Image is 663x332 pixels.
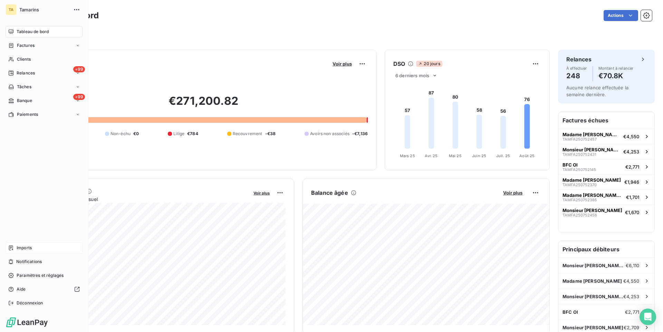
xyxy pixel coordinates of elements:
[6,68,83,79] a: +99Relances
[265,131,276,137] span: -€38
[563,132,621,137] span: Madame [PERSON_NAME]
[604,10,638,21] button: Actions
[558,144,654,159] button: Monsieur [PERSON_NAME] [PERSON_NAME]TAMFA250752431€4,253
[6,81,83,92] a: Tâches
[563,152,596,157] span: TAMFA250752431
[563,208,622,213] span: Monsieur [PERSON_NAME]
[563,192,623,198] span: Madame [PERSON_NAME] [PERSON_NAME] [PERSON_NAME]
[416,61,442,67] span: 20 jours
[17,286,26,292] span: Aide
[563,325,623,330] span: Monsieur [PERSON_NAME]
[558,189,654,204] button: Madame [PERSON_NAME] [PERSON_NAME] [PERSON_NAME]TAMFA250752385€1,701
[563,183,597,187] span: TAMFA250752370
[449,153,462,158] tspan: Mai 25
[39,94,368,115] h2: €271,200.82
[472,153,486,158] tspan: Juin 25
[17,56,31,62] span: Clients
[563,168,596,172] span: TAMFA250752145
[563,213,597,217] span: TAMFA250752456
[39,195,249,203] span: Chiffre d'affaires mensuel
[640,309,656,325] div: Open Intercom Messenger
[6,242,83,253] a: Imports
[17,70,35,76] span: Relances
[187,131,198,137] span: €784
[558,174,654,189] button: Madame [PERSON_NAME]TAMFA250752370€1,946
[253,191,270,195] span: Voir plus
[563,263,626,268] span: Monsieur [PERSON_NAME] [PERSON_NAME]
[626,194,639,200] span: €1,701
[17,98,32,104] span: Banque
[563,309,578,315] span: BFC OI
[503,190,522,195] span: Voir plus
[6,317,48,328] img: Logo LeanPay
[563,198,597,202] span: TAMFA250752385
[6,109,83,120] a: Paiements
[310,131,349,137] span: Avoirs non associés
[73,66,85,72] span: +99
[311,189,348,197] h6: Balance âgée
[563,177,621,183] span: Madame [PERSON_NAME]
[623,278,639,284] span: €4,550
[133,131,139,137] span: €0
[233,131,262,137] span: Recouvrement
[6,54,83,65] a: Clients
[558,112,654,129] h6: Factures échues
[496,153,510,158] tspan: Juil. 25
[352,131,368,137] span: -€7,136
[625,309,639,315] span: €2,771
[251,190,272,196] button: Voir plus
[17,84,31,90] span: Tâches
[519,153,535,158] tspan: Août 25
[563,278,622,284] span: Madame [PERSON_NAME]
[110,131,131,137] span: Non-échu
[6,40,83,51] a: Factures
[558,204,654,220] button: Monsieur [PERSON_NAME]TAMFA250752456€1,670
[17,272,64,279] span: Paramètres et réglages
[566,55,592,63] h6: Relances
[17,111,38,118] span: Paiements
[6,26,83,37] a: Tableau de bord
[19,7,69,12] span: Tamarins
[623,134,639,139] span: €4,550
[558,241,654,258] h6: Principaux débiteurs
[393,60,405,68] h6: DSO
[501,190,525,196] button: Voir plus
[558,129,654,144] button: Madame [PERSON_NAME]TAMFA250752457€4,550
[16,259,42,265] span: Notifications
[566,70,587,81] h4: 248
[598,70,634,81] h4: €70.8K
[400,153,415,158] tspan: Mars 25
[333,61,352,67] span: Voir plus
[624,325,639,330] span: €2,709
[626,263,639,268] span: €6,110
[17,42,35,49] span: Factures
[395,73,429,78] span: 6 derniers mois
[558,159,654,174] button: BFC OITAMFA250752145€2,771
[17,29,49,35] span: Tableau de bord
[563,147,621,152] span: Monsieur [PERSON_NAME] [PERSON_NAME]
[566,85,628,97] span: Aucune relance effectuée la semaine dernière.
[73,94,85,100] span: +99
[624,179,639,185] span: €1,946
[625,210,639,215] span: €1,670
[623,294,639,299] span: €4,253
[566,66,587,70] span: À effectuer
[6,95,83,106] a: +99Banque
[598,66,634,70] span: Montant à relancer
[6,284,83,295] a: Aide
[17,245,32,251] span: Imports
[625,164,639,170] span: €2,771
[173,131,184,137] span: Litige
[17,300,43,306] span: Déconnexion
[330,61,354,67] button: Voir plus
[6,270,83,281] a: Paramètres et réglages
[425,153,438,158] tspan: Avr. 25
[563,294,623,299] span: Monsieur [PERSON_NAME] [PERSON_NAME]
[563,162,578,168] span: BFC OI
[563,137,597,141] span: TAMFA250752457
[6,4,17,15] div: TA
[623,149,639,154] span: €4,253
